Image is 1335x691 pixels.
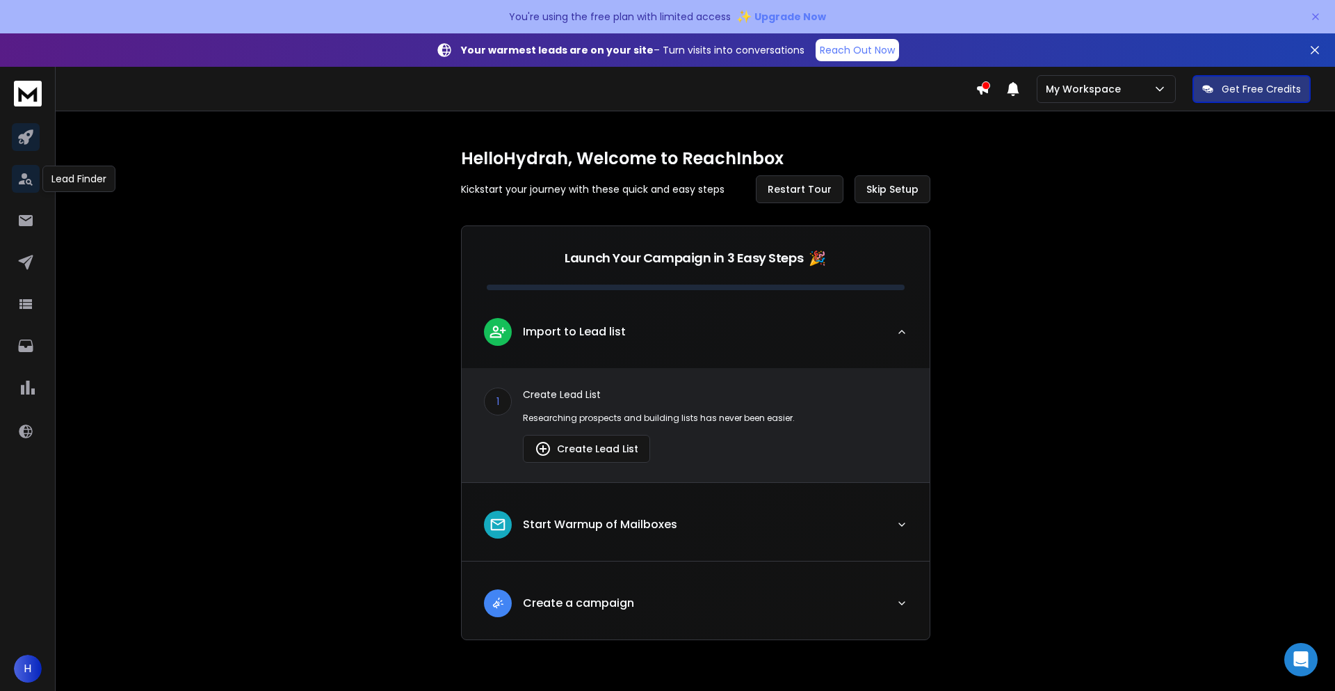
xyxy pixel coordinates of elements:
p: You're using the free plan with limited access [509,10,731,24]
p: Reach Out Now [820,43,895,57]
p: Start Warmup of Mailboxes [523,516,677,533]
div: Lead Finder [42,166,115,192]
p: Kickstart your journey with these quick and easy steps [461,182,725,196]
div: Open Intercom Messenger [1284,643,1318,676]
p: Launch Your Campaign in 3 Easy Steps [565,248,803,268]
button: H [14,655,42,683]
p: My Workspace [1046,82,1126,96]
button: leadImport to Lead list [462,307,930,368]
h1: Hello Hydrah , Welcome to ReachInbox [461,148,930,170]
button: Create Lead List [523,435,650,463]
button: Skip Setup [855,175,930,203]
img: lead [489,516,507,534]
button: leadStart Warmup of Mailboxes [462,500,930,561]
p: Create a campaign [523,595,634,612]
div: 1 [484,388,512,415]
p: Researching prospects and building lists has never been easier. [523,413,907,424]
div: leadImport to Lead list [462,368,930,482]
p: Create Lead List [523,388,907,402]
span: Upgrade Now [754,10,826,24]
span: Skip Setup [866,182,919,196]
img: logo [14,81,42,106]
p: Import to Lead list [523,324,626,340]
button: leadCreate a campaign [462,578,930,640]
button: Restart Tour [756,175,843,203]
img: lead [535,440,551,457]
span: ✨ [736,7,752,26]
strong: Your warmest leads are on your site [461,43,654,57]
img: lead [489,323,507,340]
p: Get Free Credits [1222,82,1301,96]
button: Get Free Credits [1192,75,1311,103]
img: lead [489,594,507,612]
p: – Turn visits into conversations [461,43,804,57]
button: ✨Upgrade Now [736,3,826,31]
span: 🎉 [809,248,826,268]
a: Reach Out Now [816,39,899,61]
